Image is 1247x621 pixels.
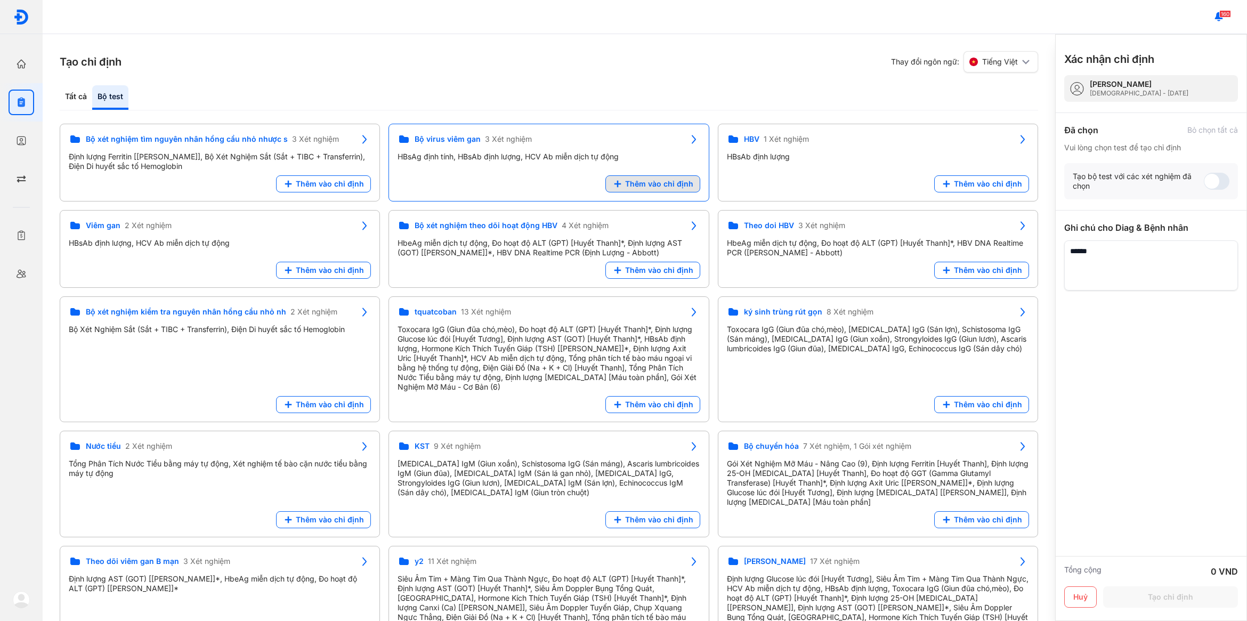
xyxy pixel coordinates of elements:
div: Toxocara IgG (Giun đũa chó,mèo), [MEDICAL_DATA] IgG (Sán lợn), Schistosoma IgG (Sán máng), [MEDIC... [727,325,1029,353]
span: Bộ xét nghiệm theo dõi hoạt động HBV [415,221,557,230]
span: Thêm vào chỉ định [954,265,1022,275]
button: Thêm vào chỉ định [276,262,371,279]
button: Thêm vào chỉ định [605,262,700,279]
button: Huỷ [1064,586,1097,608]
div: Định lượng Ferritin [[PERSON_NAME]], Bộ Xét Nghiệm Sắt (Sắt + TIBC + Transferrin), Điện Di huyết ... [69,152,371,171]
div: Định lượng AST (GOT) [[PERSON_NAME]]*, HbeAg miễn dịch tự động, Đo hoạt độ ALT (GPT) [[PERSON_NAM... [69,574,371,593]
div: Thay đổi ngôn ngữ: [891,51,1038,72]
span: tquatcoban [415,307,457,317]
span: Thêm vào chỉ định [954,400,1022,409]
img: logo [13,591,30,608]
img: logo [13,9,29,25]
div: 0 VND [1211,565,1238,578]
div: [DEMOGRAPHIC_DATA] - [DATE] [1090,89,1188,98]
span: 11 Xét nghiệm [428,557,476,566]
button: Thêm vào chỉ định [605,396,700,413]
div: HBsAb định lượng, HCV Ab miễn dịch tự động [69,238,371,248]
span: Theo dõi viêm gan B mạn [86,557,179,566]
div: [MEDICAL_DATA] IgM (Giun xoắn), Schistosoma IgG (Sán máng), Ascaris lumbricoides IgM (Giun đũa), ... [398,459,700,497]
span: 160 [1219,10,1231,18]
span: Thêm vào chỉ định [625,179,693,189]
div: Tổng Phân Tích Nước Tiểu bằng máy tự động, Xét nghiệm tế bào cặn nước tiểu bằng máy tự động [69,459,371,478]
span: 4 Xét nghiệm [562,221,609,230]
div: Tất cả [60,85,92,110]
button: Thêm vào chỉ định [276,175,371,192]
h3: Xác nhận chỉ định [1064,52,1154,67]
div: Bộ test [92,85,128,110]
div: Bỏ chọn tất cả [1187,125,1238,135]
span: Bộ xét nghiệm kiểm tra nguyên nhân hồng cầu nhỏ nh [86,307,286,317]
span: Nước tiểu [86,441,121,451]
div: HbeAg miễn dịch tự động, Đo hoạt độ ALT (GPT) [Huyết Thanh]*, Định lượng AST (GOT) [[PERSON_NAME]... [398,238,700,257]
div: Đã chọn [1064,124,1098,136]
span: 9 Xét nghiệm [434,441,481,451]
div: Bộ Xét Nghiệm Sắt (Sắt + TIBC + Transferrin), Điện Di huyết sắc tố Hemoglobin [69,325,371,334]
span: y2 [415,557,424,566]
span: Bộ virus viêm gan [415,134,481,144]
div: [PERSON_NAME] [1090,79,1188,89]
span: Thêm vào chỉ định [954,179,1022,189]
span: 17 Xét nghiệm [810,557,860,566]
span: Thêm vào chỉ định [954,515,1022,525]
span: 2 Xét nghiệm [125,441,172,451]
span: Tiếng Việt [982,57,1018,67]
button: Thêm vào chỉ định [934,175,1029,192]
span: 3 Xét nghiệm [485,134,532,144]
button: Thêm vào chỉ định [605,511,700,528]
div: Vui lòng chọn test để tạo chỉ định [1064,143,1238,152]
span: 13 Xét nghiệm [461,307,511,317]
span: Thêm vào chỉ định [625,400,693,409]
span: HBV [744,134,759,144]
span: Thêm vào chỉ định [625,515,693,525]
button: Thêm vào chỉ định [934,262,1029,279]
span: 3 Xét nghiệm [798,221,845,230]
button: Tạo chỉ định [1103,586,1238,608]
span: Thêm vào chỉ định [296,400,364,409]
div: Gói Xét Nghiệm Mỡ Máu - Nâng Cao (9), Định lượng Ferritin [Huyết Thanh], Định lượng 25-OH [MEDICA... [727,459,1029,507]
span: 3 Xét nghiệm [183,557,230,566]
span: 2 Xét nghiệm [125,221,172,230]
span: Thêm vào chỉ định [296,515,364,525]
span: 7 Xét nghiệm, 1 Gói xét nghiệm [803,441,911,451]
button: Thêm vào chỉ định [276,511,371,528]
span: Bộ chuyển hóa [744,441,799,451]
div: Toxocara IgG (Giun đũa chó,mèo), Đo hoạt độ ALT (GPT) [Huyết Thanh]*, Định lượng Glucose lúc đói ... [398,325,700,392]
span: Thêm vào chỉ định [296,179,364,189]
button: Thêm vào chỉ định [934,511,1029,528]
span: 8 Xét nghiệm [827,307,873,317]
span: Thêm vào chỉ định [625,265,693,275]
div: Ghi chú cho Diag & Bệnh nhân [1064,221,1238,234]
span: [PERSON_NAME] [744,557,806,566]
div: HbeAg miễn dịch tự động, Đo hoạt độ ALT (GPT) [Huyết Thanh]*, HBV DNA Realtime PCR ([PERSON_NAME]... [727,238,1029,257]
span: 1 Xét nghiệm [764,134,809,144]
span: Viêm gan [86,221,120,230]
div: HBsAb định lượng [727,152,1029,162]
span: Bộ xét nghiệm tìm nguyên nhân hồng cầu nhỏ nhược s [86,134,288,144]
div: Tạo bộ test với các xét nghiệm đã chọn [1073,172,1204,191]
h3: Tạo chỉ định [60,54,122,69]
button: Thêm vào chỉ định [605,175,700,192]
span: Thêm vào chỉ định [296,265,364,275]
button: Thêm vào chỉ định [276,396,371,413]
div: Tổng cộng [1064,565,1102,578]
span: KST [415,441,430,451]
span: 2 Xét nghiệm [290,307,337,317]
span: 3 Xét nghiệm [292,134,339,144]
div: HBsAg định tính, HBsAb định lượng, HCV Ab miễn dịch tự động [398,152,700,162]
button: Thêm vào chỉ định [934,396,1029,413]
span: Theo doi HBV [744,221,794,230]
span: ký sinh trùng rút gọn [744,307,822,317]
